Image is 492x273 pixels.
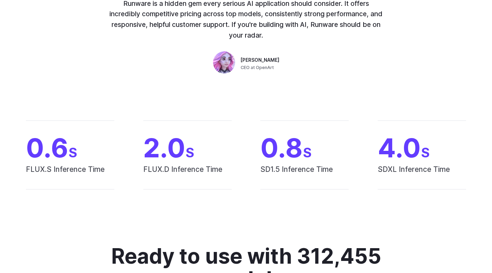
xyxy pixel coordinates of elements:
span: SDXL Inference Time [378,164,466,189]
span: 4.0 [378,135,466,161]
span: SD1.5 Inference Time [260,164,349,189]
span: FLUX.D Inference Time [143,164,232,189]
span: S [421,145,430,160]
span: CEO at OpenArt [241,64,274,71]
span: 2.0 [143,135,232,161]
span: 0.6 [26,135,114,161]
img: Person [213,51,235,74]
span: FLUX.S Inference Time [26,164,114,189]
span: S [303,145,312,160]
span: [PERSON_NAME] [241,57,279,64]
span: S [68,145,77,160]
span: S [185,145,194,160]
span: 0.8 [260,135,349,161]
